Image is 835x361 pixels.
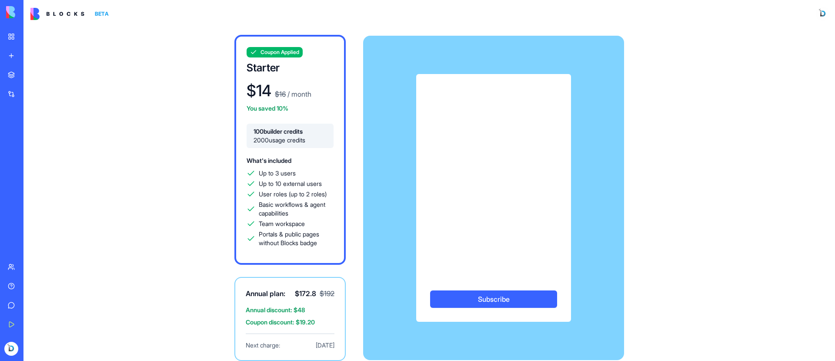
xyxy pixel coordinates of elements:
[247,82,271,99] h1: $ 14
[259,219,305,228] span: Team workspace
[91,8,112,20] div: BETA
[247,105,288,112] span: You saved 10%
[259,190,327,199] span: User roles (up to 2 roles)
[254,127,327,136] span: 100 builder credits
[246,341,280,350] span: Next charge:
[430,290,557,308] button: Subscribe
[259,230,334,247] span: Portals & public pages without Blocks badge
[261,49,299,56] span: Coupon Applied
[6,6,60,18] img: logo
[295,288,316,299] span: $ 172.8
[275,89,286,99] p: $ 16
[259,179,322,188] span: Up to 10 external users
[320,288,334,299] p: $ 192
[259,200,334,218] span: Basic workflows & agent capabilities
[246,288,285,299] span: Annual plan:
[428,86,559,278] iframe: Cuadro de entrada de pago seguro
[246,306,334,314] span: Annual discount: $ 48
[246,318,334,327] span: Coupon discount: $ 19.20
[30,8,84,20] img: logo
[316,341,334,350] span: [DATE]
[4,342,18,356] img: ACg8ocIsExZaiI4AlC3v-SslkNNf66gkq0Gzhzjo2Zl1eckxGIQV6g8T=s96-c
[30,8,112,20] a: BETA
[247,157,291,164] span: What's included
[259,169,296,178] span: Up to 3 users
[816,7,830,21] img: ACg8ocIsExZaiI4AlC3v-SslkNNf66gkq0Gzhzjo2Zl1eckxGIQV6g8T=s96-c
[247,61,334,75] h3: Starter
[286,89,311,99] p: / month
[254,136,327,145] span: 2000 usage credits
